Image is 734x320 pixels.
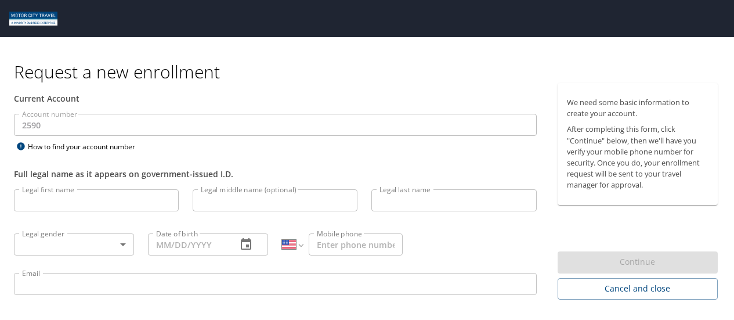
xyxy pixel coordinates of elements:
[14,139,159,154] div: How to find your account number
[148,233,227,256] input: MM/DD/YYYY
[567,97,708,119] p: We need some basic information to create your account.
[309,233,402,256] input: Enter phone number
[14,233,134,256] div: ​
[567,124,708,190] p: After completing this form, click "Continue" below, then we'll have you verify your mobile phone ...
[9,12,57,26] img: Motor City logo
[14,168,537,180] div: Full legal name as it appears on government-issued I.D.
[14,60,727,83] h1: Request a new enrollment
[567,282,708,296] span: Cancel and close
[14,92,537,105] div: Current Account
[558,278,718,300] button: Cancel and close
